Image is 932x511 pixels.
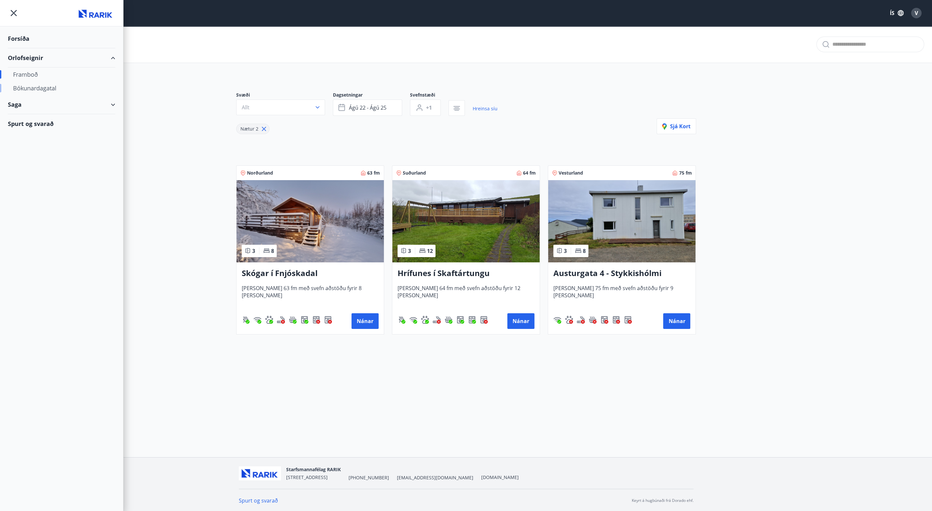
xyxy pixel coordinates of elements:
[367,170,380,176] span: 63 fm
[8,114,115,133] div: Spurt og svarað
[242,268,379,279] h3: Skógar í Fnjóskadal
[271,247,274,255] span: 8
[553,316,561,324] img: HJRyFFsYp6qjeUYhR4dAD8CaCEsnIFYZ05miwXoh.svg
[397,474,473,481] span: [EMAIL_ADDRESS][DOMAIN_NAME]
[242,104,250,111] span: Allt
[421,316,429,324] img: pxcaIm5dSOV3FS4whs1soiYWTwFQvksT25a9J10C.svg
[632,498,694,503] p: Keyrt á hugbúnaði frá Dorado ehf.
[242,285,379,306] span: [PERSON_NAME] 63 fm með svefn aðstöðu fyrir 8 [PERSON_NAME]
[286,474,328,480] span: [STREET_ADDRESS]
[237,180,384,262] img: Paella dish
[301,316,308,324] img: Dl16BY4EX9PAW649lg1C3oBuIaAsR6QVDQBO2cTm.svg
[410,92,449,100] span: Svefnstæði
[908,5,924,21] button: V
[398,268,534,279] h3: Hrífunes í Skaftártungu
[427,247,433,255] span: 12
[252,247,255,255] span: 3
[398,316,405,324] img: ZXjrS3QKesehq6nQAPjaRuRTI364z8ohTALB4wBr.svg
[277,316,285,324] img: QNIUl6Cv9L9rHgMXwuzGLuiJOj7RKqxk9mBFPqjq.svg
[445,316,452,324] img: h89QDIuHlAdpqTriuIvuEWkTH976fOgBEOOeu1mi.svg
[312,316,320,324] img: 7hj2GulIrg6h11dFIpsIzg8Ak2vZaScVwTihwv8g.svg
[456,316,464,324] div: Þvottavél
[886,7,907,19] button: ÍS
[612,316,620,324] img: 7hj2GulIrg6h11dFIpsIzg8Ak2vZaScVwTihwv8g.svg
[13,68,110,81] div: Framboð
[13,81,110,95] div: Bókunardagatal
[403,170,426,176] span: Suðurland
[559,170,583,176] span: Vesturland
[553,268,690,279] h3: Austurgata 4 - Stykkishólmi
[583,247,586,255] span: 8
[915,9,918,17] span: V
[481,474,519,480] a: [DOMAIN_NAME]
[239,466,281,480] img: ZmrgJ79bX6zJLXUGuSjrUVyxXxBt3QcBuEz7Nz1t.png
[553,285,690,306] span: [PERSON_NAME] 75 fm með svefn aðstöðu fyrir 9 [PERSON_NAME]
[553,316,561,324] div: Þráðlaust net
[409,316,417,324] img: HJRyFFsYp6qjeUYhR4dAD8CaCEsnIFYZ05miwXoh.svg
[663,313,690,329] button: Nánar
[247,170,273,176] span: Norðurland
[480,316,488,324] div: Þurrkari
[277,316,285,324] div: Reykingar / Vape
[289,316,297,324] div: Heitur pottur
[468,316,476,324] img: 7hj2GulIrg6h11dFIpsIzg8Ak2vZaScVwTihwv8g.svg
[548,180,695,262] img: Paella dish
[565,316,573,324] img: pxcaIm5dSOV3FS4whs1soiYWTwFQvksT25a9J10C.svg
[253,316,261,324] img: HJRyFFsYp6qjeUYhR4dAD8CaCEsnIFYZ05miwXoh.svg
[577,316,585,324] div: Reykingar / Vape
[265,316,273,324] img: pxcaIm5dSOV3FS4whs1soiYWTwFQvksT25a9J10C.svg
[242,316,250,324] img: ZXjrS3QKesehq6nQAPjaRuRTI364z8ohTALB4wBr.svg
[333,100,402,116] button: ágú 22 - ágú 25
[445,316,452,324] div: Heitur pottur
[289,316,297,324] img: h89QDIuHlAdpqTriuIvuEWkTH976fOgBEOOeu1mi.svg
[589,316,597,324] img: h89QDIuHlAdpqTriuIvuEWkTH976fOgBEOOeu1mi.svg
[426,104,432,111] span: +1
[352,313,379,329] button: Nánar
[324,316,332,324] img: hddCLTAnxqFUMr1fxmbGG8zWilo2syolR0f9UjPn.svg
[468,316,476,324] div: Uppþvottavél
[657,118,696,134] button: Sjá kort
[8,7,20,19] button: menu
[409,316,417,324] div: Þráðlaust net
[312,316,320,324] div: Uppþvottavél
[433,316,441,324] img: QNIUl6Cv9L9rHgMXwuzGLuiJOj7RKqxk9mBFPqjq.svg
[564,247,567,255] span: 3
[236,100,325,115] button: Allt
[8,29,115,48] div: Forsíða
[480,316,488,324] img: hddCLTAnxqFUMr1fxmbGG8zWilo2syolR0f9UjPn.svg
[473,101,498,116] a: Hreinsa síu
[589,316,597,324] div: Heitur pottur
[392,180,540,262] img: Paella dish
[8,48,115,68] div: Orlofseignir
[324,316,332,324] div: Þurrkari
[523,170,536,176] span: 64 fm
[286,466,341,472] span: Starfsmannafélag RARIK
[349,474,389,481] span: [PHONE_NUMBER]
[408,247,411,255] span: 3
[507,313,534,329] button: Nánar
[301,316,308,324] div: Þvottavél
[662,123,691,130] span: Sjá kort
[240,126,258,132] span: Nætur 2
[76,7,115,20] img: union_logo
[577,316,585,324] img: QNIUl6Cv9L9rHgMXwuzGLuiJOj7RKqxk9mBFPqjq.svg
[624,316,632,324] img: hddCLTAnxqFUMr1fxmbGG8zWilo2syolR0f9UjPn.svg
[565,316,573,324] div: Gæludýr
[239,497,278,504] a: Spurt og svarað
[236,124,270,134] div: Nætur 2
[679,170,692,176] span: 75 fm
[265,316,273,324] div: Gæludýr
[349,104,386,111] span: ágú 22 - ágú 25
[624,316,632,324] div: Þurrkari
[253,316,261,324] div: Þráðlaust net
[398,285,534,306] span: [PERSON_NAME] 64 fm með svefn aðstöðu fyrir 12 [PERSON_NAME]
[612,316,620,324] div: Uppþvottavél
[398,316,405,324] div: Gasgrill
[600,316,608,324] div: Þvottavél
[8,95,115,114] div: Saga
[333,92,410,100] span: Dagsetningar
[242,316,250,324] div: Gasgrill
[410,100,441,116] button: +1
[456,316,464,324] img: Dl16BY4EX9PAW649lg1C3oBuIaAsR6QVDQBO2cTm.svg
[236,92,333,100] span: Svæði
